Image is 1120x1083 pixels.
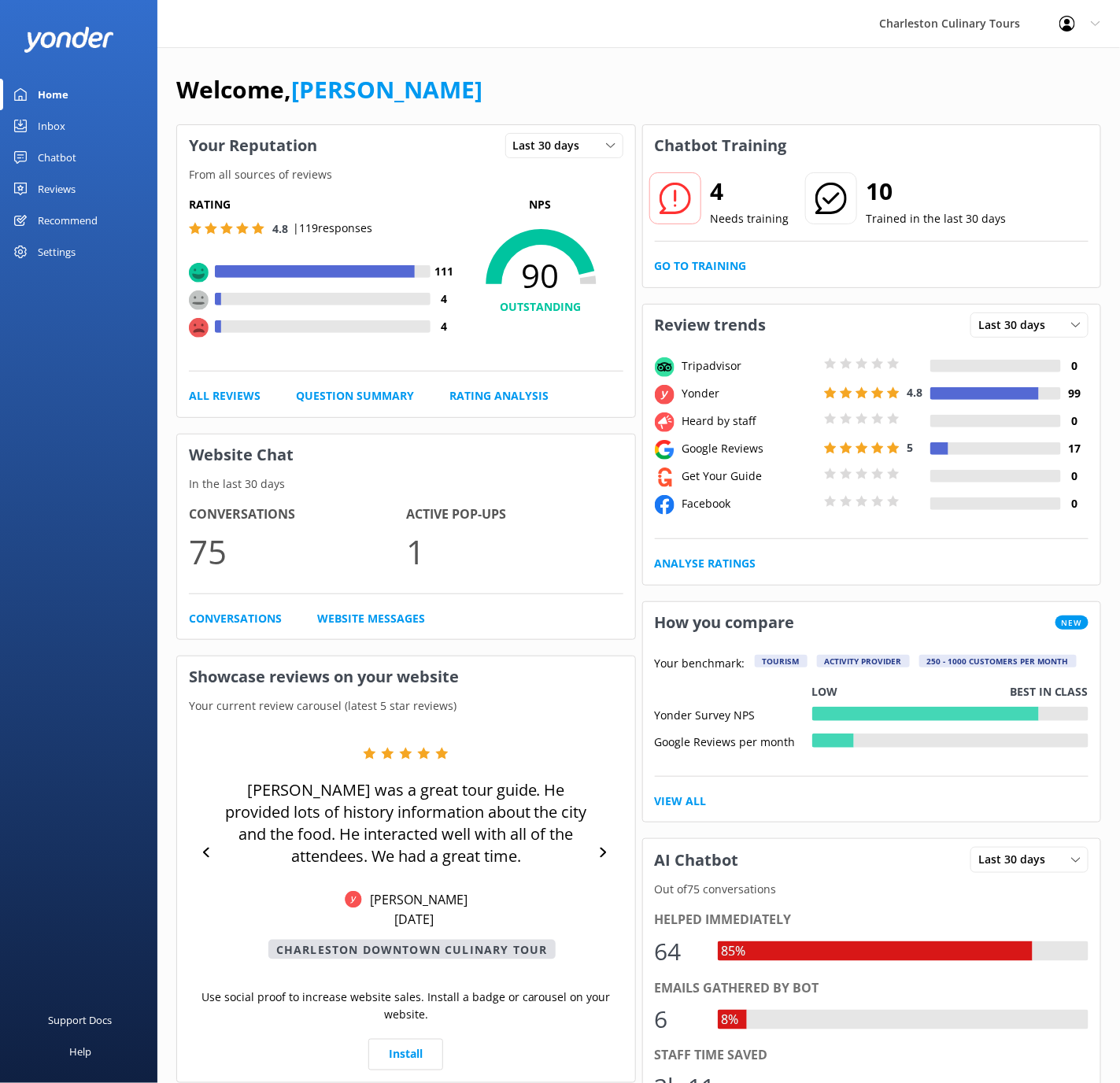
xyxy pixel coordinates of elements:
[38,142,76,173] div: Chatbot
[655,793,707,810] a: View All
[643,602,807,643] h3: How you compare
[458,196,623,213] p: NPS
[368,1039,443,1070] a: Install
[817,655,910,667] div: Activity Provider
[643,840,751,881] h3: AI Chatbot
[513,137,590,154] span: Last 30 days
[755,655,808,667] div: Tourism
[1061,468,1089,485] h4: 0
[978,851,1055,868] span: Last 30 days
[1061,357,1089,375] h4: 0
[655,933,702,970] div: 64
[678,468,820,485] div: Get Your Guide
[1010,683,1089,700] p: Best in class
[907,440,914,455] span: 5
[643,881,1101,898] p: Out of 75 conversations
[177,166,635,183] p: From all sources of reviews
[431,318,458,335] h4: 4
[431,263,458,280] h4: 111
[1061,440,1089,457] h4: 17
[69,1036,91,1067] div: Help
[867,172,1007,210] h2: 10
[268,940,556,959] p: Charleston Downtown Culinary Tour
[189,196,458,213] h5: Rating
[272,221,288,236] span: 4.8
[220,779,592,867] p: [PERSON_NAME] was a great tour guide. He provided lots of history information about the city and ...
[177,434,635,475] h3: Website Chat
[177,125,329,166] h3: Your Reputation
[812,683,838,700] p: Low
[458,298,623,316] h4: OUTSTANDING
[655,1046,1089,1066] div: Staff time saved
[1061,412,1089,430] h4: 0
[293,220,372,237] p: | 119 responses
[345,891,362,908] img: Yonder
[655,257,747,275] a: Go to Training
[431,290,458,308] h4: 4
[406,525,623,578] p: 1
[678,385,820,402] div: Yonder
[678,412,820,430] div: Heard by staff
[449,387,549,405] a: Rating Analysis
[655,655,745,674] p: Your benchmark:
[1055,615,1089,630] span: New
[711,210,789,227] p: Needs training
[1061,385,1089,402] h4: 99
[678,440,820,457] div: Google Reviews
[867,210,1007,227] p: Trained in the last 30 days
[655,910,1089,930] div: Helped immediately
[317,610,425,627] a: Website Messages
[907,385,923,400] span: 4.8
[24,27,114,53] img: yonder-white-logo.png
[38,236,76,268] div: Settings
[978,316,1055,334] span: Last 30 days
[655,978,1089,999] div: Emails gathered by bot
[189,525,406,578] p: 75
[643,125,799,166] h3: Chatbot Training
[643,305,778,346] h3: Review trends
[38,79,68,110] div: Home
[49,1004,113,1036] div: Support Docs
[291,73,482,105] a: [PERSON_NAME]
[655,707,812,721] div: Yonder Survey NPS
[1061,495,1089,512] h4: 0
[362,891,468,908] p: [PERSON_NAME]
[38,173,76,205] div: Reviews
[296,387,414,405] a: Question Summary
[189,505,406,525] h4: Conversations
[176,71,482,109] h1: Welcome,
[38,205,98,236] div: Recommend
[177,697,635,715] p: Your current review carousel (latest 5 star reviews)
[655,555,756,572] a: Analyse Ratings
[189,387,261,405] a: All Reviews
[406,505,623,525] h4: Active Pop-ups
[177,656,635,697] h3: Showcase reviews on your website
[655,1000,702,1038] div: 6
[177,475,635,493] p: In the last 30 days
[919,655,1077,667] div: 250 - 1000 customers per month
[678,495,820,512] div: Facebook
[189,610,282,627] a: Conversations
[718,1010,743,1030] div: 8%
[189,989,623,1024] p: Use social proof to increase website sales. Install a badge or carousel on your website.
[394,911,434,928] p: [DATE]
[718,941,750,962] div: 85%
[38,110,65,142] div: Inbox
[678,357,820,375] div: Tripadvisor
[458,256,623,295] span: 90
[655,734,812,748] div: Google Reviews per month
[711,172,789,210] h2: 4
